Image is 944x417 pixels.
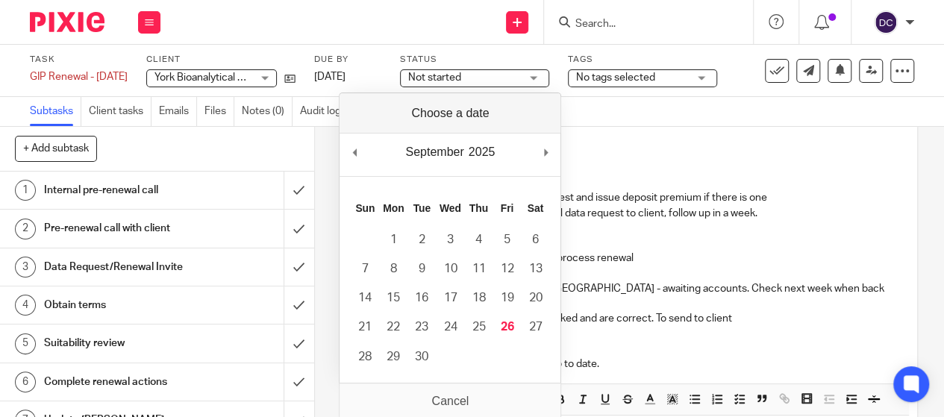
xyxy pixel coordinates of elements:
span: No tags selected [576,72,655,83]
input: Search [574,18,708,31]
div: 3 [15,257,36,278]
p: 31/07 chaser sent to [PERSON_NAME] [357,221,901,236]
button: 3 [436,225,464,254]
label: Client [146,54,296,66]
div: GIP Renewal - 01/08/2025 [30,69,128,84]
button: 19 [493,283,521,313]
button: 5 [493,225,521,254]
button: + Add subtask [15,136,97,161]
abbr: Tuesday [413,202,431,214]
img: svg%3E [874,10,898,34]
div: 5 [15,333,36,354]
img: Pixie [30,12,104,32]
span: York Bioanalytical Solutions Ltd [154,72,299,83]
abbr: Friday [500,202,513,214]
div: 2 [15,219,36,239]
p: Check that payments have been brought up to date. [357,357,901,371]
button: 1 [379,225,407,254]
span: Not started [408,72,461,83]
div: 6 [15,371,36,392]
abbr: Saturday [528,202,544,214]
div: September [403,141,466,163]
button: 9 [407,254,436,283]
p: 18/09 DC - GIP renewal completed online [GEOGRAPHIC_DATA] - awaiting accounts. Check next week wh... [357,281,901,312]
button: 6 [521,225,549,254]
button: 17 [436,283,464,313]
a: Subtasks [30,97,81,126]
button: 22 [379,313,407,342]
label: Due by [314,54,381,66]
button: 15 [379,283,407,313]
button: 24 [436,313,464,342]
p: 08/09 data checked, run renewal 09/09 [357,266,901,281]
div: 2025 [466,141,498,163]
button: 27 [521,313,549,342]
button: 29 [379,342,407,371]
button: 23 [407,313,436,342]
label: Task [30,54,128,66]
input: Search for option [489,392,543,407]
button: 21 [351,313,379,342]
a: Notes (0) [242,97,293,126]
abbr: Thursday [469,202,488,214]
a: Emails [159,97,197,126]
button: 10 [436,254,464,283]
button: 2 [407,225,436,254]
h1: Suitability review [44,332,194,354]
a: Client tasks [89,97,151,126]
button: 4 [464,225,493,254]
label: Tags [568,54,717,66]
h1: Pre-renewal call with client [44,217,194,239]
h1: Internal pre-renewal call [44,179,194,201]
span: [DATE] [314,72,346,82]
p: 12/08 chaser sent to [PERSON_NAME] [357,236,901,251]
button: 20 [521,283,549,313]
abbr: Sunday [355,202,375,214]
span: Normal text size [406,392,487,407]
button: 12 [493,254,521,283]
button: 7 [351,254,379,283]
button: 25 [464,313,493,342]
abbr: Wednesday [440,202,461,214]
button: 30 [407,342,436,371]
button: Next Month [538,141,553,163]
button: 26 [493,313,521,342]
p: 26/09 DC - GIP accounts sent to client. [357,327,901,342]
label: Status [400,54,549,66]
div: 4 [15,295,36,316]
a: Files [204,97,234,126]
button: 16 [407,283,436,313]
button: 11 [464,254,493,283]
a: Audit logs [300,97,354,126]
button: 18 [464,283,493,313]
h1: Obtain terms [44,294,194,316]
p: 05/06 RATE REVIEW - DP to issue data request and issue deposit premium if there is one [357,190,901,205]
p: 26/09 DC - GIP accounts downloaded, checked and are correct. To send to client [357,311,901,326]
abbr: Monday [383,202,404,214]
button: 14 [351,283,379,313]
h1: Complete renewal actions [44,371,194,393]
div: GIP Renewal - [DATE] [30,69,128,84]
button: Previous Month [347,141,362,163]
div: 1 [15,180,36,201]
button: 8 [379,254,407,283]
p: 22/08 data received, DP to check data and process renewal [357,251,901,266]
button: 28 [351,342,379,371]
button: 13 [521,254,549,283]
div: Search for option [402,388,551,411]
h1: Data Request/Renewal Invite [44,256,194,278]
p: 04/07 NOT A RATE REVIEW CH sent renewal data request to client, follow up in a week. [357,206,901,221]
